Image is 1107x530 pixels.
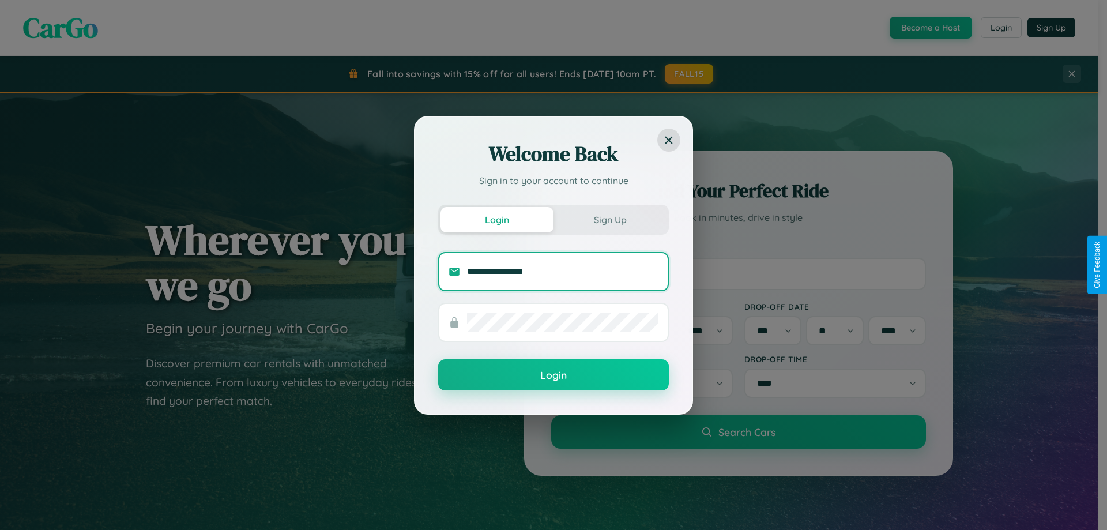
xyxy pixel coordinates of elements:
[438,359,669,390] button: Login
[553,207,667,232] button: Sign Up
[440,207,553,232] button: Login
[438,174,669,187] p: Sign in to your account to continue
[1093,242,1101,288] div: Give Feedback
[438,140,669,168] h2: Welcome Back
